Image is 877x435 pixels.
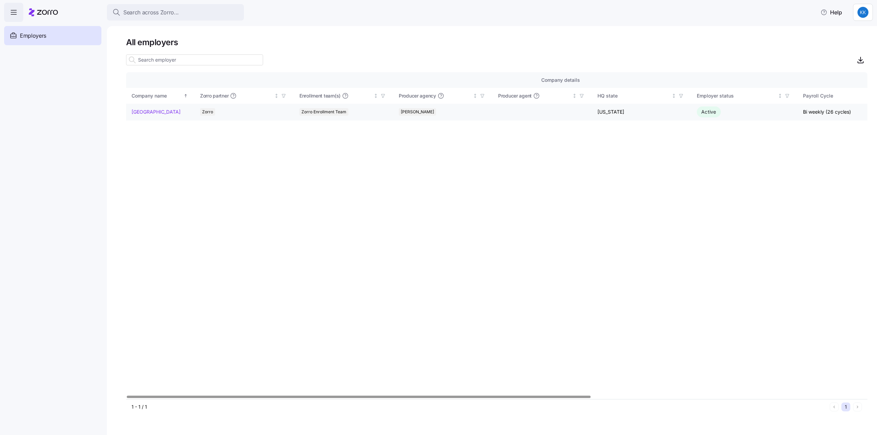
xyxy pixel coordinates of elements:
th: Company nameSorted ascending [126,88,195,104]
button: Help [815,5,848,19]
button: Search across Zorro... [107,4,244,21]
img: a3a25d912f4250f7f4b486e2b497557c [857,7,868,18]
th: HQ stateNot sorted [592,88,691,104]
div: Not sorted [572,93,577,98]
th: Employer statusNot sorted [691,88,798,104]
div: Not sorted [274,93,279,98]
div: HQ state [597,92,670,100]
span: Employers [20,31,46,40]
div: Sorted ascending [183,93,188,98]
div: Company name [132,92,182,100]
span: Help [820,8,842,16]
div: 1 - 1 / 1 [132,404,827,410]
button: Previous page [830,402,839,411]
div: Not sorted [671,93,676,98]
div: Not sorted [373,93,378,98]
button: 1 [841,402,850,411]
a: [GEOGRAPHIC_DATA] [132,108,181,115]
button: Next page [853,402,862,411]
span: [PERSON_NAME] [401,108,434,116]
th: Zorro partnerNot sorted [195,88,294,104]
span: Active [701,109,716,115]
div: Payroll Cycle [803,92,876,100]
h1: All employers [126,37,867,48]
div: Not sorted [473,93,478,98]
span: Producer agent [498,92,532,99]
span: Search across Zorro... [123,8,179,17]
th: Producer agentNot sorted [493,88,592,104]
span: Zorro partner [200,92,228,99]
td: [US_STATE] [592,104,691,120]
span: Zorro Enrollment Team [301,108,346,116]
div: Not sorted [778,93,782,98]
input: Search employer [126,54,263,65]
span: Zorro [202,108,213,116]
div: Employer status [697,92,776,100]
span: Enrollment team(s) [299,92,341,99]
th: Enrollment team(s)Not sorted [294,88,393,104]
span: Producer agency [399,92,436,99]
a: Employers [4,26,101,45]
th: Producer agencyNot sorted [393,88,493,104]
